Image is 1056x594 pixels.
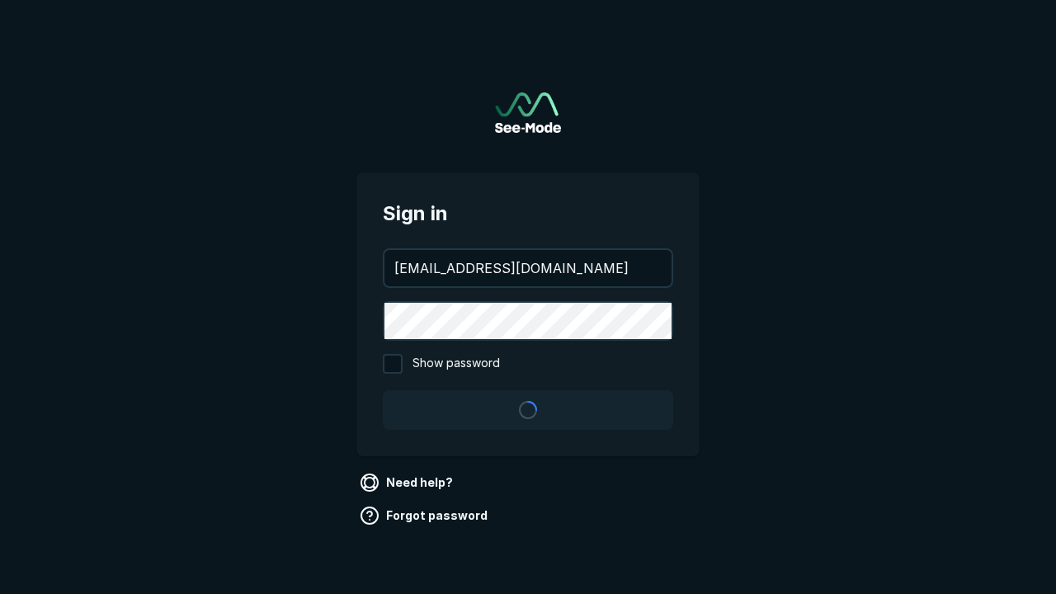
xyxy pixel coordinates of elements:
a: Forgot password [356,502,494,529]
input: your@email.com [384,250,672,286]
img: See-Mode Logo [495,92,561,133]
span: Show password [412,354,500,374]
a: Go to sign in [495,92,561,133]
a: Need help? [356,469,460,496]
span: Sign in [383,199,673,229]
